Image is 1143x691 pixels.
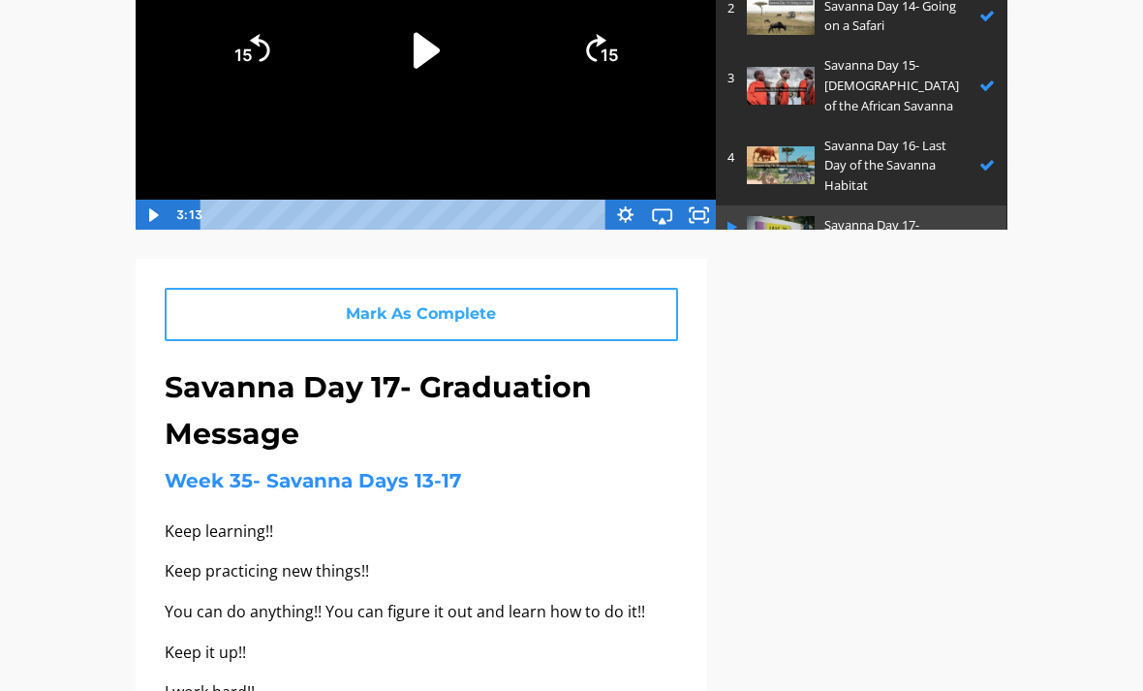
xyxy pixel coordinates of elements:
button: Show settings menu [606,200,643,231]
tspan: 15 [601,46,619,65]
button: Fullscreen [680,200,717,231]
img: b7idChetSY6R4VFms0G0_513754A5-E8A2-4592-AFC8-D85F37595EF5.jpeg [747,146,815,184]
a: Mark As Complete [165,288,678,341]
p: Keep it up!! [165,641,678,666]
p: Savanna Day 17- Graduation Message [824,215,985,256]
a: Savanna Day 17- Graduation Message [716,205,1006,266]
p: 3 [727,68,737,88]
h1: Savanna Day 17- Graduation Message [165,364,678,457]
p: Savanna Day 15- [DEMOGRAPHIC_DATA] of the African Savanna [824,55,970,115]
a: 3 Savanna Day 15- [DEMOGRAPHIC_DATA] of the African Savanna [716,46,1006,125]
img: u6xMtCTNRiB5FCZPfpJN_photo-1546410531-bb4caa6b424d.avif.png [747,216,815,254]
p: You can do anything!! You can figure it out and learn how to do it!! [165,600,678,625]
p: Savanna Day 16- Last Day of the Savanna Habitat [824,136,970,196]
p: 4 [727,147,737,168]
div: Playbar [214,200,598,231]
a: Week 35- Savanna Days 13-17 [165,469,461,492]
p: Keep learning!! [165,519,678,545]
button: Skip ahead 15 seconds [565,15,636,86]
img: 4dWkteNqSrGSPWf6YkdO_1537D4E2-A48E-4275-990F-089B4A912175.jpeg [747,67,815,105]
p: Keep practicing new things!! [165,559,678,584]
button: Skip back 15 seconds [215,15,287,86]
button: Airplay [643,200,680,231]
button: Play Video [135,200,171,231]
a: 4 Savanna Day 16- Last Day of the Savanna Habitat [716,126,1006,205]
tspan: 15 [234,46,253,65]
